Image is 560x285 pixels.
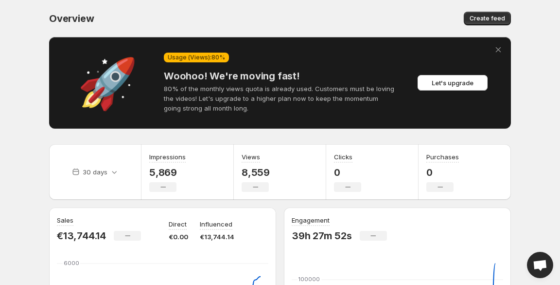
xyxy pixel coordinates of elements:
p: 0 [334,167,361,178]
span: Overview [49,13,94,24]
h3: Views [242,152,260,162]
h3: Sales [57,215,73,225]
p: €13,744.14 [57,230,106,242]
p: 80% of the monthly views quota is already used. Customers must be loving the videos! Let's upgrad... [164,84,396,113]
span: Let's upgrade [432,78,473,88]
text: 100000 [298,276,320,283]
h3: Engagement [292,215,330,225]
p: €13,744.14 [200,232,234,242]
span: Create feed [470,15,505,22]
div: 🚀 [59,78,156,88]
p: Influenced [200,219,232,229]
p: 39h 27m 52s [292,230,352,242]
h3: Purchases [426,152,459,162]
p: 30 days [83,167,107,177]
h3: Impressions [149,152,186,162]
button: Create feed [464,12,511,25]
p: 5,869 [149,167,186,178]
button: Let's upgrade [418,75,488,91]
a: Open chat [527,252,553,278]
p: 8,559 [242,167,270,178]
p: €0.00 [169,232,188,242]
div: Usage (Views): 80 % [164,53,229,62]
h4: Woohoo! We're moving fast! [164,70,396,82]
p: 0 [426,167,459,178]
text: 6000 [64,260,79,266]
h3: Clicks [334,152,352,162]
p: Direct [169,219,187,229]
